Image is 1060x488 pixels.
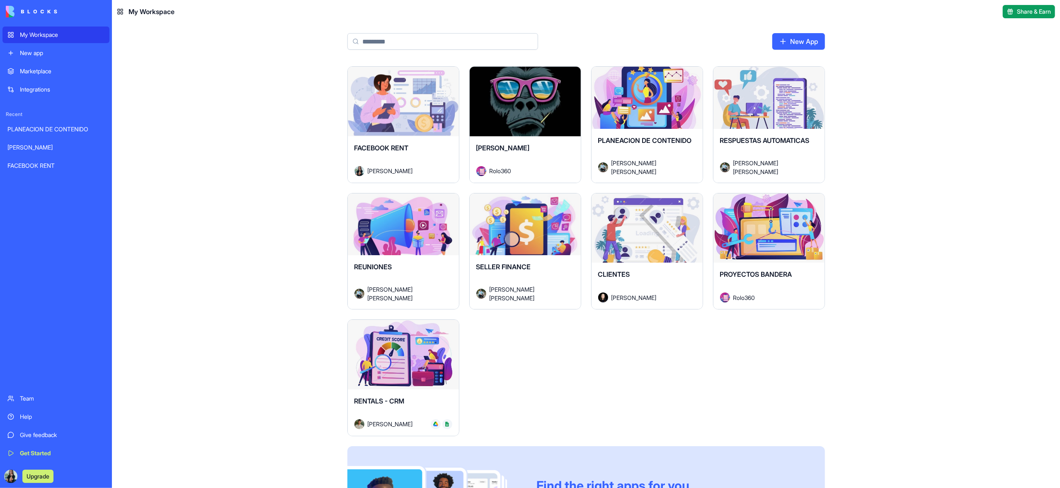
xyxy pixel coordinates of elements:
[2,81,109,98] a: Integrations
[469,193,581,310] a: SELLER FINANCEAvatar[PERSON_NAME] [PERSON_NAME]
[2,121,109,138] a: PLANEACION DE CONTENIDO
[490,285,568,302] span: [PERSON_NAME] [PERSON_NAME]
[713,66,825,183] a: RESPUESTAS AUTOMATICASAvatar[PERSON_NAME] [PERSON_NAME]
[598,270,630,278] span: CLIENTES
[368,285,446,302] span: [PERSON_NAME] [PERSON_NAME]
[354,289,364,299] img: Avatar
[347,66,459,183] a: FACEBOOK RENTAvatar[PERSON_NAME]
[129,7,175,17] span: My Workspace
[2,390,109,407] a: Team
[354,397,405,405] span: RENTALS - CRM
[713,193,825,310] a: PROYECTOS BANDERAAvatarRolo360
[469,66,581,183] a: [PERSON_NAME]AvatarRolo360
[20,67,104,75] div: Marketplace
[2,427,109,443] a: Give feedback
[20,394,104,403] div: Team
[368,167,413,175] span: [PERSON_NAME]
[772,33,825,50] a: New App
[7,162,104,170] div: FACEBOOK RENT
[354,144,409,152] span: FACEBOOK RENT
[7,143,104,152] div: [PERSON_NAME]
[20,413,104,421] div: Help
[2,445,109,461] a: Get Started
[347,193,459,310] a: REUNIONESAvatar[PERSON_NAME] [PERSON_NAME]
[1017,7,1051,16] span: Share & Earn
[490,167,512,175] span: Rolo360
[2,408,109,425] a: Help
[2,27,109,43] a: My Workspace
[2,157,109,174] a: FACEBOOK RENT
[22,470,53,483] button: Upgrade
[598,162,608,172] img: Avatar
[733,293,755,302] span: Rolo360
[445,422,450,427] img: Google_Sheets_logo__2014-2020_dyqxdz.svg
[354,419,364,429] img: Avatar
[433,422,438,427] img: drive_kozyt7.svg
[720,162,730,172] img: Avatar
[22,472,53,480] a: Upgrade
[720,292,730,302] img: Avatar
[476,263,531,271] span: SELLER FINANCE
[20,85,104,94] div: Integrations
[4,470,17,483] img: PHOTO-2025-09-15-15-09-07_ggaris.jpg
[7,125,104,133] div: PLANEACION DE CONTENIDO
[1003,5,1055,18] button: Share & Earn
[2,63,109,80] a: Marketplace
[2,111,109,118] span: Recent
[720,270,792,278] span: PROYECTOS BANDERA
[598,292,608,302] img: Avatar
[476,166,486,176] img: Avatar
[354,263,392,271] span: REUNIONES
[20,449,104,457] div: Get Started
[611,293,657,302] span: [PERSON_NAME]
[20,431,104,439] div: Give feedback
[6,6,57,17] img: logo
[591,66,703,183] a: PLANEACION DE CONTENIDOAvatar[PERSON_NAME] [PERSON_NAME]
[591,193,703,310] a: CLIENTESAvatar[PERSON_NAME]
[354,166,364,176] img: Avatar
[20,31,104,39] div: My Workspace
[2,139,109,156] a: [PERSON_NAME]
[347,319,459,436] a: RENTALS - CRMAvatar[PERSON_NAME]
[476,289,486,299] img: Avatar
[720,136,810,145] span: RESPUESTAS AUTOMATICAS
[476,144,530,152] span: [PERSON_NAME]
[20,49,104,57] div: New app
[598,136,692,145] span: PLANEACION DE CONTENIDO
[611,159,689,176] span: [PERSON_NAME] [PERSON_NAME]
[733,159,811,176] span: [PERSON_NAME] [PERSON_NAME]
[2,45,109,61] a: New app
[368,420,413,428] span: [PERSON_NAME]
